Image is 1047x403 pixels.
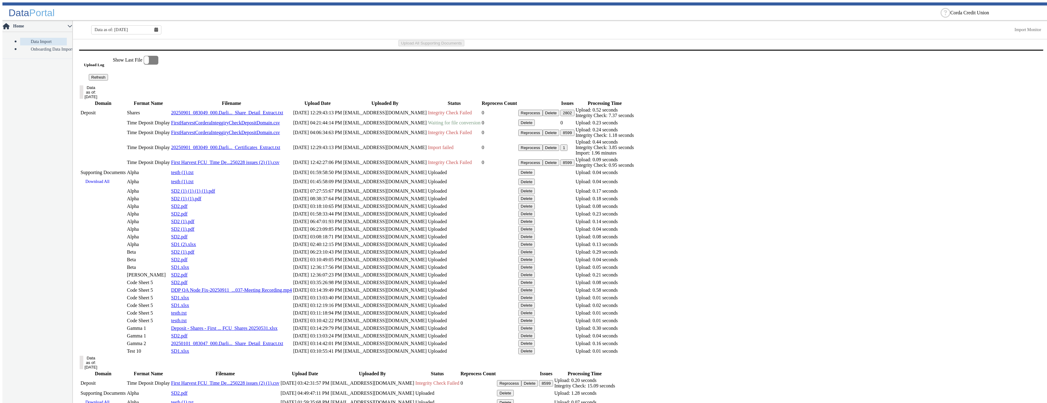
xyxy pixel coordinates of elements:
a: SD2 (1) (1) (1) (1).pdf [171,188,215,194]
button: Delete [518,279,535,286]
th: Processing Time [575,100,634,106]
td: Alpha [127,203,170,210]
span: Waiting for file conversion [428,120,480,125]
a: First Harvest FCU_Time De...250228 issues (2) (1).csv [171,160,279,165]
td: [EMAIL_ADDRESS][DOMAIN_NAME] [343,187,427,194]
th: Domain [80,371,126,377]
div: Upload: 0.16 seconds [576,341,634,346]
td: 0 [460,377,496,389]
button: Delete [543,130,559,136]
td: Alpha [127,241,170,248]
td: [DATE] 01:45:58:09 PM [293,177,342,187]
button: Delete [497,390,514,396]
td: Alpha [127,177,170,187]
span: Uploaded [428,234,447,239]
td: [EMAIL_ADDRESS][DOMAIN_NAME] [343,203,427,210]
button: Delete [518,179,535,185]
span: Uploaded [428,188,447,194]
a: Deposit - Shares - First ... FCU_Shares 20250531.xlsx [171,326,278,331]
button: 8599 [560,130,574,136]
a: DDP QA Node Fix-20250911_...037-Meeting Recording.mp4 [171,287,292,293]
div: Upload: 0.01 seconds [576,310,634,316]
div: Upload: 0.13 seconds [576,242,634,247]
td: [EMAIL_ADDRESS][DOMAIN_NAME] [343,218,427,225]
button: Delete [543,110,559,116]
td: [DATE] 03:14:42:01 PM [293,340,342,347]
td: [DATE] 03:13:03:40 PM [293,294,342,301]
td: [DATE] 04:06:34:63 PM [293,127,342,138]
td: Deposit [80,377,126,389]
span: Uploaded [428,204,447,209]
td: Alpha [127,195,170,202]
th: Format Name [127,371,170,377]
div: Upload: 0.08 seconds [576,234,634,240]
div: Upload: 1.28 seconds [554,391,615,396]
button: Data as of: [DATE] [80,356,83,369]
td: Code Sheet 5 [127,317,170,324]
td: [EMAIL_ADDRESS][DOMAIN_NAME] [343,325,427,332]
td: [DATE] 03:35:26:98 PM [293,279,342,286]
span: Uploaded [428,348,447,354]
a: Onboarding Data Import [20,45,67,53]
div: Import: 1.96 minutes [576,150,634,156]
td: [DATE] 03:10:42:22 PM [293,317,342,324]
td: [DATE] 12:29:43:13 PM [293,139,342,156]
th: Domain [80,100,126,106]
td: [DATE] 06:23:10:43 PM [293,248,342,255]
div: Upload: 0.14 seconds [576,219,634,224]
button: 8599 [560,159,574,166]
a: SD2 (1).pdf [171,226,194,232]
td: [DATE] 04:21:44:14 PM [293,119,342,126]
span: Uploaded [428,341,447,346]
button: Delete [543,159,559,166]
td: [EMAIL_ADDRESS][DOMAIN_NAME] [343,139,427,156]
a: SD2.pdf [171,280,188,285]
td: [EMAIL_ADDRESS][DOMAIN_NAME] [343,233,427,240]
a: testb.txt [171,310,187,316]
div: Data as of: [DATE] [85,356,97,369]
button: Delete [543,144,559,151]
span: Uploaded [428,265,447,270]
span: Uploaded [428,310,447,316]
a: Data Import [20,38,67,45]
span: Uploaded [428,170,447,175]
button: Reprocess [497,380,521,387]
span: Integrity Check Failed [428,160,472,165]
a: SD2.pdf [171,333,188,338]
td: [EMAIL_ADDRESS][DOMAIN_NAME] [343,317,427,324]
div: Upload: 0.01 seconds [576,295,634,301]
span: Uploaded [428,257,447,262]
td: 0 [481,127,517,138]
a: FirstHarvestCorderaInteggiryCheckDepositDomain.csv [171,130,280,135]
span: Uploaded [428,211,447,216]
button: Delete [518,234,535,240]
a: SD2.pdf [171,391,188,396]
button: Reprocess [518,144,543,151]
span: Integrity Check Failed [428,110,472,115]
span: Uploaded [428,318,447,323]
a: First Harvest FCU_Time De...250228 issues (2) (1).csv [171,380,279,386]
td: [DATE] 03:14:39:49 PM [293,287,342,294]
button: Delete [518,119,535,126]
td: [DATE] 01:58:33:44 PM [293,210,342,217]
td: [EMAIL_ADDRESS][DOMAIN_NAME] [343,226,427,233]
span: Home [13,24,67,29]
td: [EMAIL_ADDRESS][DOMAIN_NAME] [343,340,427,347]
td: [EMAIL_ADDRESS][DOMAIN_NAME] [343,157,427,168]
td: [EMAIL_ADDRESS][DOMAIN_NAME] [343,107,427,119]
div: Integrity Check: 15.09 seconds [554,383,615,389]
td: [EMAIL_ADDRESS][DOMAIN_NAME] [343,279,427,286]
a: SD2 (1) (1).pdf [171,196,201,201]
div: Upload: 0.09 seconds [576,157,634,162]
th: Format Name [127,100,170,106]
td: Alpha [127,218,170,225]
button: Delete [518,333,535,339]
a: SD1.xlsx [171,265,189,270]
span: Integrity Check Failed [428,130,472,135]
p-accordion-content: Home [2,32,72,59]
td: [DATE] 02:40:12:15 PM [293,241,342,248]
td: Alpha [127,390,170,397]
th: Upload Date [293,100,342,106]
td: [EMAIL_ADDRESS][DOMAIN_NAME] [343,309,427,316]
button: Delete [518,287,535,293]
